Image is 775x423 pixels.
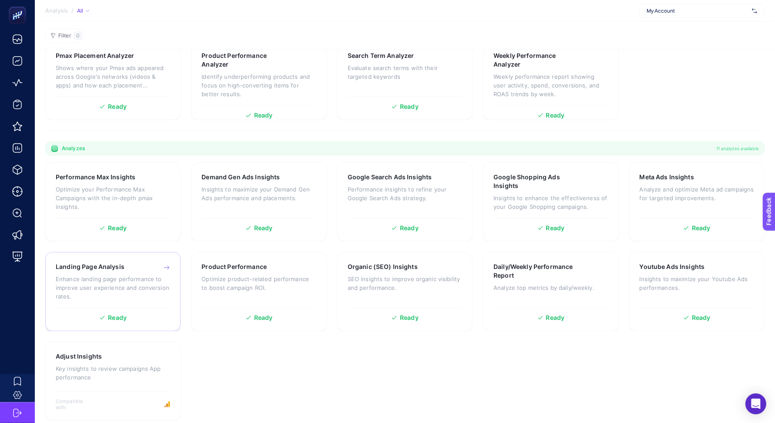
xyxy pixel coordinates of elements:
h3: Youtube Ads Insights [640,262,705,271]
div: Open Intercom Messenger [745,393,766,414]
p: Performance insights to refine your Google Search Ads strategy. [348,185,462,202]
span: Analyzes [62,145,85,152]
span: Ready [400,315,419,321]
span: Ready [692,225,711,231]
h3: Google Search Ads Insights [348,173,432,181]
h3: Product Performance [201,262,267,271]
span: Ready [254,315,273,321]
span: Ready [108,315,127,321]
span: Ready [546,315,565,321]
span: Ready [546,112,565,118]
h3: Product Performance Analyzer [201,51,289,69]
span: Compatible with: [56,398,95,410]
a: Google Search Ads InsightsPerformance insights to refine your Google Search Ads strategy.Ready [337,162,473,242]
a: Performance Max InsightsOptimize your Performance Max Campaigns with the in-depth pmax insights.R... [45,162,181,242]
h3: Performance Max Insights [56,173,135,181]
a: Meta Ads InsightsAnalyze and optimize Meta ad campaigns for targeted improvements.Ready [629,162,765,242]
p: Weekly performance report showing user activity, spend, conversions, and ROAS trends by week. [493,72,608,98]
h3: Organic (SEO) Insights [348,262,418,271]
span: 0 [76,32,80,39]
a: Adjust InsightsKey insights to review campaigns App performanceCompatible with: [45,342,181,421]
a: Google Shopping Ads InsightsInsights to enhance the effectiveness of your Google Shopping campaig... [483,162,618,242]
p: SEO insights to improve organic visibility and performance. [348,275,462,292]
a: Product PerformanceOptimize product-related performance to boost campaign ROI.Ready [191,252,326,331]
span: 11 analyzes available [716,145,759,152]
h3: Weekly Performance Analyzer [493,51,580,69]
a: Weekly Performance AnalyzerWeekly performance report showing user activity, spend, conversions, a... [483,41,618,120]
span: Ready [108,104,127,110]
span: Ready [400,225,419,231]
a: Landing Page AnalysisEnhance landing page performance to improve user experience and conversion r... [45,252,181,331]
p: Key insights to review campaigns App performance [56,364,170,382]
a: Organic (SEO) InsightsSEO insights to improve organic visibility and performance.Ready [337,252,473,331]
p: Insights to enhance the effectiveness of your Google Shopping campaigns. [493,194,608,211]
p: Analyze top metrics by daily/weekly. [493,283,608,292]
span: Ready [108,225,127,231]
h3: Landing Page Analysis [56,262,124,271]
p: Optimize product-related performance to boost campaign ROI. [201,275,316,292]
span: Feedback [5,3,33,10]
span: Ready [254,225,273,231]
span: Ready [692,315,711,321]
p: Optimize your Performance Max Campaigns with the in-depth pmax insights. [56,185,170,211]
span: Ready [400,104,419,110]
h3: Adjust Insights [56,352,102,361]
p: Analyze and optimize Meta ad campaigns for targeted improvements. [640,185,754,202]
h3: Demand Gen Ads Insights [201,173,280,181]
h3: Daily/Weekly Performance Report [493,262,581,280]
h3: Pmax Placement Analyzer [56,51,134,60]
div: All [77,7,89,14]
p: Insights to maximize your Youtube Ads performances. [640,275,754,292]
span: Ready [254,112,273,118]
span: / [71,7,74,14]
h3: Search Term Analyzer [348,51,414,60]
button: Filter0 [45,29,85,43]
span: Ready [546,225,565,231]
p: Identify underperforming products and focus on high-converting items for better results. [201,72,316,98]
span: Analysis [45,7,68,14]
a: Pmax Placement AnalyzerShows where your Pmax ads appeared across Google's networks (videos & apps... [45,41,181,120]
p: Enhance landing page performance to improve user experience and conversion rates. [56,275,170,301]
a: Product Performance AnalyzerIdentify underperforming products and focus on high-converting items ... [191,41,326,120]
img: svg%3e [752,7,757,15]
span: My Account [647,7,748,14]
a: Daily/Weekly Performance ReportAnalyze top metrics by daily/weekly.Ready [483,252,618,331]
a: Youtube Ads InsightsInsights to maximize your Youtube Ads performances.Ready [629,252,765,331]
span: Filter [58,33,71,39]
p: Evaluate search terms with their targeted keywords [348,64,462,81]
h3: Google Shopping Ads Insights [493,173,580,190]
p: Insights to maximize your Demand Gen Ads performance and placements. [201,185,316,202]
a: Demand Gen Ads InsightsInsights to maximize your Demand Gen Ads performance and placements.Ready [191,162,326,242]
h3: Meta Ads Insights [640,173,694,181]
a: Search Term AnalyzerEvaluate search terms with their targeted keywordsReady [337,41,473,120]
p: Shows where your Pmax ads appeared across Google's networks (videos & apps) and how each placemen... [56,64,170,90]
